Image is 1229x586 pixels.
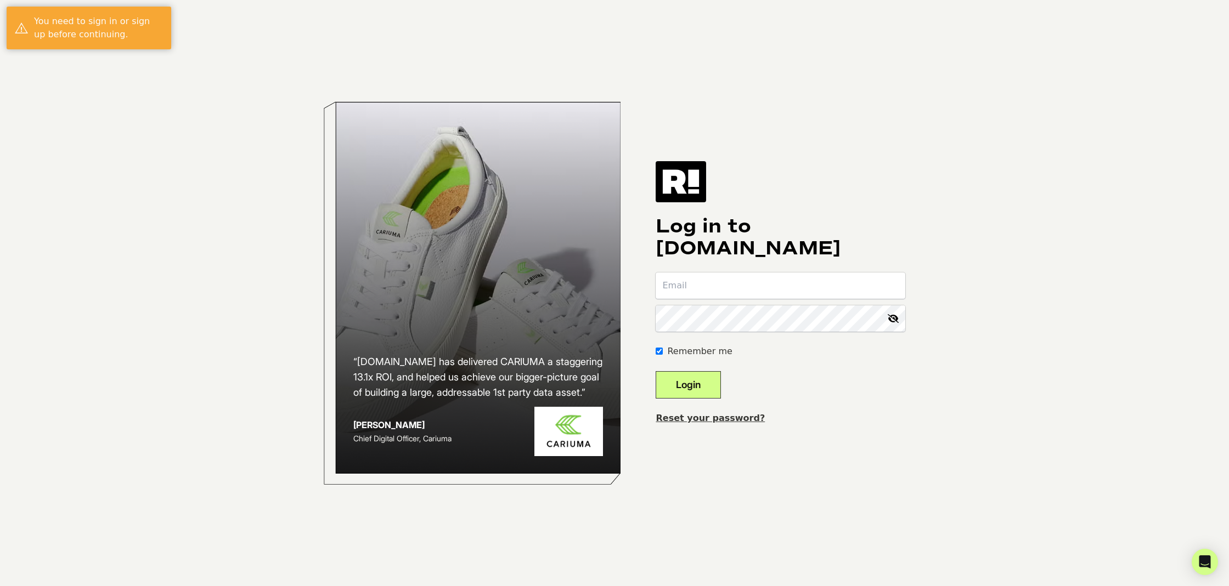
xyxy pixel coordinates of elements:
[353,419,425,430] strong: [PERSON_NAME]
[534,407,603,457] img: Cariuma
[353,434,452,443] span: Chief Digital Officer, Cariuma
[656,215,905,259] h1: Log in to [DOMAIN_NAME]
[1192,549,1218,575] div: Open Intercom Messenger
[656,161,706,202] img: Retention.com
[353,354,604,400] h2: “[DOMAIN_NAME] has delivered CARIUMA a staggering 13.1x ROI, and helped us achieve our bigger-pic...
[656,272,905,299] input: Email
[667,345,732,358] label: Remember me
[656,413,765,423] a: Reset your password?
[656,371,721,399] button: Login
[34,15,163,41] div: You need to sign in or sign up before continuing.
